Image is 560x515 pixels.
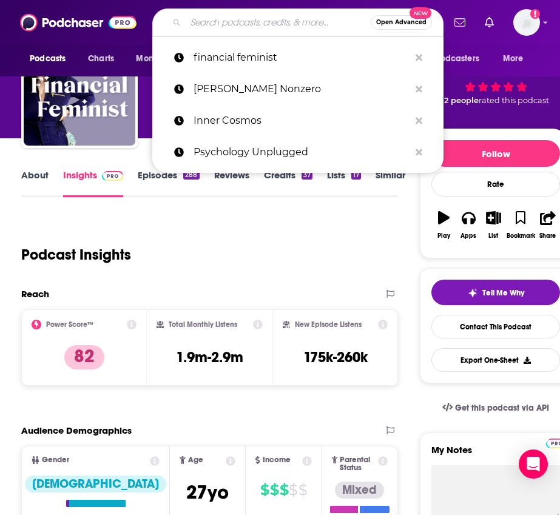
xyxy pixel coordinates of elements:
label: My Notes [431,444,560,465]
p: financial feminist [194,42,410,73]
div: 17 [351,171,361,180]
div: 37 [302,171,312,180]
span: rated this podcast [479,96,549,105]
button: Show profile menu [513,9,540,36]
h2: Reach [21,288,49,300]
div: [DEMOGRAPHIC_DATA] [25,476,166,493]
div: Open Intercom Messenger [519,449,548,479]
a: Get this podcast via API [433,393,559,423]
h3: 175k-260k [303,348,368,366]
button: Bookmark [506,203,536,247]
button: Export One-Sheet [431,348,560,372]
h2: Power Score™ [46,320,93,329]
a: Contact This Podcast [431,315,560,338]
span: More [503,50,524,67]
span: Gender [42,456,69,464]
input: Search podcasts, credits, & more... [186,13,371,32]
span: $ [270,480,278,500]
svg: Add a profile image [530,9,540,19]
a: Psychology Unplugged [152,136,444,168]
a: Credits37 [264,169,312,197]
span: Parental Status [340,456,376,472]
button: open menu [21,47,81,70]
p: Robert Wright's Nonzero [194,73,410,105]
button: Apps [456,203,481,247]
img: Financial Feminist [24,34,135,146]
div: Rate [431,172,560,197]
a: Charts [80,47,121,70]
span: $ [299,480,307,500]
div: Mixed [335,482,384,499]
button: open menu [494,47,539,70]
a: Reviews [214,169,249,197]
span: Get this podcast via API [455,403,549,413]
span: $ [260,480,269,500]
h2: Audience Demographics [21,425,132,436]
span: Monitoring [136,50,179,67]
img: User Profile [513,9,540,36]
span: Income [263,456,291,464]
span: 2 people [444,96,479,105]
button: tell me why sparkleTell Me Why [431,280,560,305]
a: Similar [376,169,405,197]
a: Show notifications dropdown [480,12,499,33]
div: Search podcasts, credits, & more... [152,8,444,36]
img: Podchaser Pro [102,171,123,181]
div: List [488,232,498,240]
span: 27 yo [186,480,229,504]
div: 288 [183,171,199,180]
span: Charts [88,50,114,67]
a: Lists17 [327,169,361,197]
h2: New Episode Listens [295,320,362,329]
div: Bookmark [507,232,535,240]
span: Logged in as Isla [513,9,540,36]
span: $ [280,480,288,500]
div: Apps [460,232,476,240]
p: Psychology Unplugged [194,136,410,168]
a: Show notifications dropdown [450,12,470,33]
a: About [21,169,49,197]
span: Age [188,456,203,464]
h2: Total Monthly Listens [169,320,237,329]
button: Play [431,203,456,247]
div: Play [437,232,450,240]
a: Inner Cosmos [152,105,444,136]
img: Podchaser - Follow, Share and Rate Podcasts [20,11,137,34]
button: Open AdvancedNew [371,15,432,30]
p: 82 [64,345,104,369]
p: Inner Cosmos [194,105,410,136]
a: InsightsPodchaser Pro [63,169,123,197]
button: open menu [127,47,195,70]
a: financial feminist [152,42,444,73]
span: New [410,7,431,19]
a: Episodes288 [138,169,199,197]
span: $ [289,480,297,500]
span: Open Advanced [376,19,427,25]
button: List [481,203,506,247]
h1: Podcast Insights [21,246,131,264]
button: open menu [413,47,497,70]
a: [PERSON_NAME] Nonzero [152,73,444,105]
button: Follow [431,140,560,167]
h3: 1.9m-2.9m [176,348,243,366]
span: Podcasts [30,50,66,67]
div: Share [539,232,556,240]
span: Tell Me Why [482,288,524,298]
img: tell me why sparkle [468,288,477,298]
span: For Podcasters [421,50,479,67]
